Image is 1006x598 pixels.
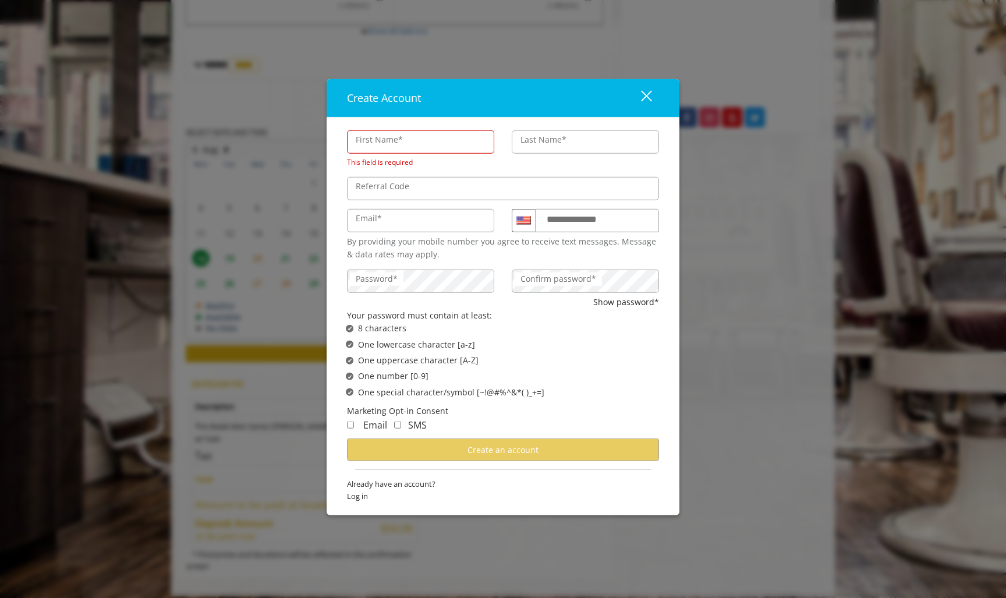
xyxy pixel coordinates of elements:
[467,444,539,455] span: Create an account
[347,130,494,154] input: FirstName
[512,208,535,232] div: Country
[358,322,406,335] span: 8 characters
[358,338,475,351] span: One lowercase character [a-z]
[347,490,659,503] span: Log in
[512,270,659,293] input: ConfirmPassword
[350,273,403,285] label: Password*
[350,133,409,146] label: First Name*
[363,418,387,431] span: Email
[347,270,494,293] input: Password
[619,86,659,110] button: close dialog
[347,157,494,168] div: FirstName
[348,339,352,349] span: ✔
[512,130,659,154] input: Lastname
[348,356,352,365] span: ✔
[347,478,659,490] span: Already have an account?
[408,418,427,431] span: SMS
[628,90,651,107] div: close dialog
[347,208,494,232] input: Email
[358,370,428,383] span: One number [0-9]
[515,133,572,146] label: Last Name*
[350,179,415,192] label: Referral Code
[347,421,354,428] input: Receive Marketing Email
[347,309,659,321] div: Your password must contain at least:
[348,371,352,381] span: ✔
[593,296,659,309] button: Show password*
[347,91,421,105] span: Create Account
[348,388,352,397] span: ✔
[347,405,659,417] div: Marketing Opt-in Consent
[347,176,659,200] input: ReferralCode
[347,438,659,461] button: Create an account
[348,324,352,333] span: ✔
[358,385,544,398] span: One special character/symbol [~!@#%^&*( )_+=]
[350,211,388,224] label: Email*
[358,354,479,367] span: One uppercase character [A-Z]
[394,421,401,428] input: Receive Marketing SMS
[347,235,659,261] div: By providing your mobile number you agree to receive text messages. Message & data rates may apply.
[515,273,602,285] label: Confirm password*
